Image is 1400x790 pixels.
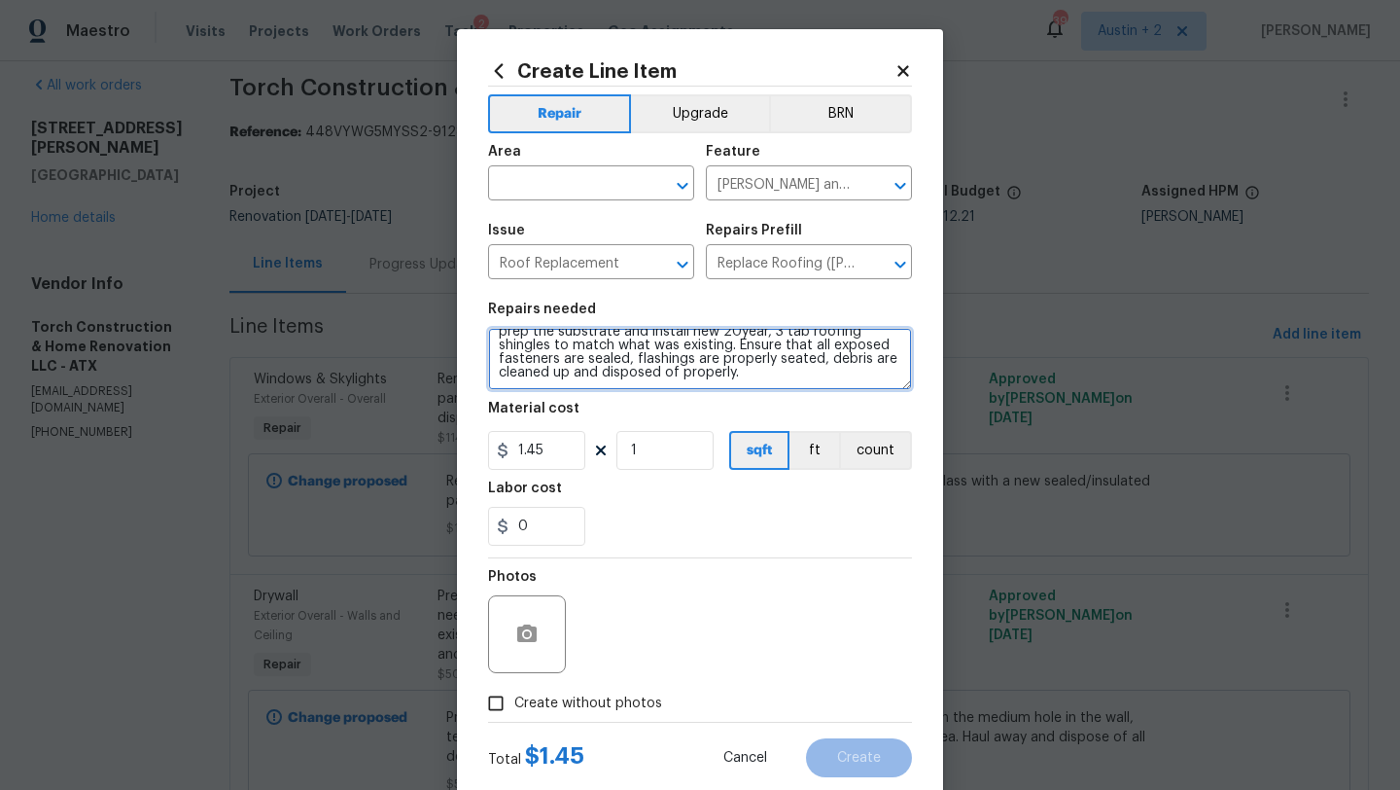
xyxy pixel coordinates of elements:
button: sqft [729,431,789,470]
button: BRN [769,94,912,133]
span: Cancel [723,751,767,766]
button: Open [887,251,914,278]
h5: Repairs needed [488,303,596,316]
button: Upgrade [631,94,770,133]
h5: Repairs Prefill [706,224,802,237]
span: Create without photos [514,694,662,714]
span: $ 1.45 [525,744,584,768]
h5: Photos [488,570,537,584]
button: Repair [488,94,631,133]
button: ft [789,431,839,470]
button: Create [806,738,912,777]
div: Total [488,746,584,770]
button: Open [669,172,696,199]
button: Open [669,251,696,278]
h5: Issue [488,224,525,237]
textarea: [PERSON_NAME] Roof: Remove the existing roof covering, prep the substrate and install new 20year,... [488,328,912,390]
button: Cancel [692,738,798,777]
button: count [839,431,912,470]
span: Create [837,751,881,766]
h5: Feature [706,145,760,159]
button: Open [887,172,914,199]
h5: Labor cost [488,482,562,495]
h5: Area [488,145,521,159]
h5: Material cost [488,402,579,415]
h2: Create Line Item [488,60,894,82]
